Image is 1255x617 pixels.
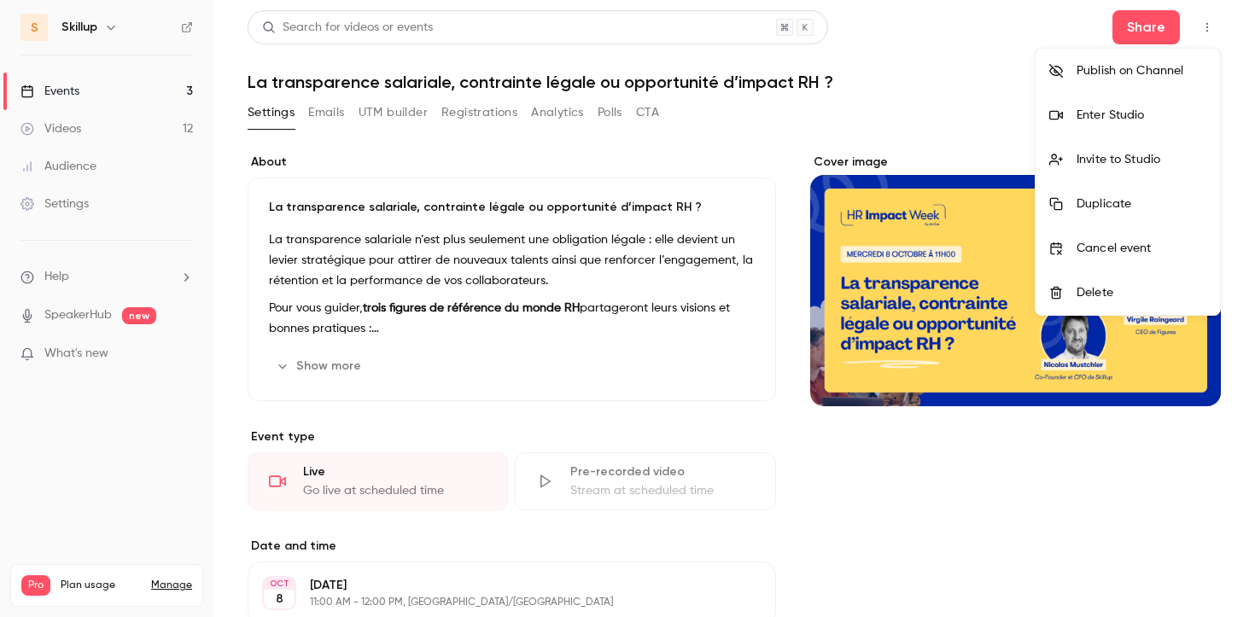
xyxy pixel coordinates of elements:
div: Publish on Channel [1077,62,1206,79]
div: Delete [1077,284,1206,301]
div: Enter Studio [1077,107,1206,124]
div: Cancel event [1077,240,1206,257]
div: Duplicate [1077,195,1206,212]
div: Invite to Studio [1077,151,1206,168]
